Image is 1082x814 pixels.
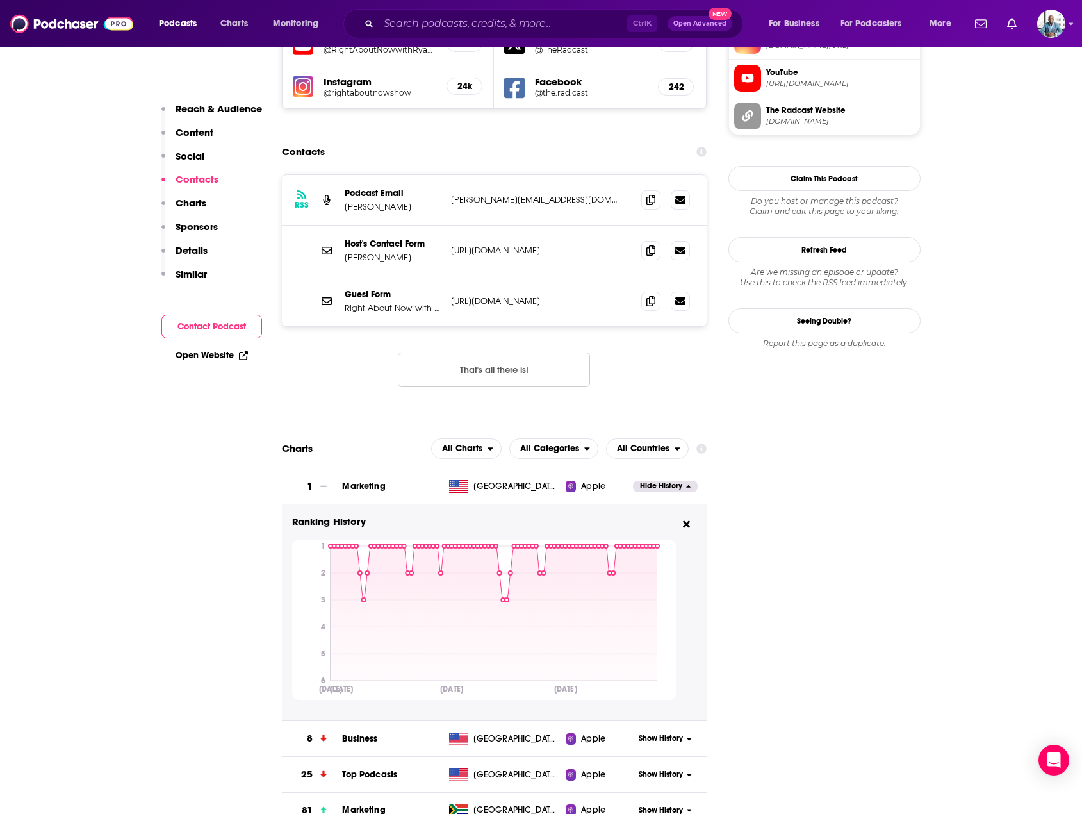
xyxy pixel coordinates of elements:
a: Charts [212,13,256,34]
span: All Countries [617,444,669,453]
span: TheRadcast.com [766,117,915,126]
button: Show profile menu [1037,10,1065,38]
span: Apple [581,768,605,781]
p: [PERSON_NAME] [345,201,441,212]
button: Nothing here. [398,353,590,387]
p: Contacts [176,173,218,185]
button: Show History [633,733,697,744]
p: Details [176,244,208,256]
a: The Radcast Website[DOMAIN_NAME] [734,103,915,129]
a: Apple [566,768,633,781]
p: Content [176,126,213,138]
a: Seeing Double? [728,308,921,333]
span: Hide History [640,481,682,492]
span: Monitoring [273,15,318,33]
a: [GEOGRAPHIC_DATA] [444,768,566,781]
button: Sponsors [161,220,218,244]
tspan: [DATE] [553,685,577,694]
a: @RightAboutNowwithRyanAlford [324,45,436,54]
p: Podcast Email [345,188,441,199]
div: Are we missing an episode or update? Use this to check the RSS feed immediately. [728,267,921,288]
a: [GEOGRAPHIC_DATA] [444,733,566,745]
a: Business [342,733,377,744]
tspan: [DATE] [330,685,353,694]
h3: 25 [301,767,313,782]
p: Charts [176,197,206,209]
p: [URL][DOMAIN_NAME] [451,245,621,256]
a: 8 [282,721,343,756]
h5: 24k [457,81,471,92]
a: Podchaser - Follow, Share and Rate Podcasts [10,12,133,36]
button: Show History [633,769,697,780]
button: Reach & Audience [161,103,262,126]
span: Podcasts [159,15,197,33]
p: Social [176,150,204,162]
button: Content [161,126,213,150]
h2: Categories [509,438,598,459]
button: Contacts [161,173,218,197]
p: Sponsors [176,220,218,233]
a: Apple [566,733,633,745]
span: United States [473,480,557,493]
h5: Facebook [535,76,648,88]
button: open menu [150,13,213,34]
span: Charts [220,15,248,33]
a: 1 [282,469,343,504]
span: https://www.youtube.com/@RightAboutNowwithRyanAlford [766,79,915,88]
a: 25 [282,757,343,792]
a: @the.rad.cast [535,88,648,97]
button: open menu [760,13,835,34]
button: Contact Podcast [161,315,262,338]
span: Apple [581,480,605,493]
a: YouTube[URL][DOMAIN_NAME] [734,65,915,92]
tspan: 6 [320,677,325,686]
button: open menu [921,13,967,34]
button: open menu [606,438,689,459]
p: [PERSON_NAME] [345,252,441,263]
h3: Ranking History [292,515,676,529]
a: @rightaboutnowshow [324,88,436,97]
span: More [930,15,951,33]
p: Reach & Audience [176,103,262,115]
span: Ctrl K [627,15,657,32]
button: Charts [161,197,206,220]
span: Show History [639,769,683,780]
span: For Podcasters [840,15,902,33]
span: Open Advanced [673,21,726,27]
button: Social [161,150,204,174]
button: Refresh Feed [728,237,921,262]
a: [GEOGRAPHIC_DATA] [444,480,566,493]
h3: 8 [307,731,313,746]
h3: 1 [307,479,313,494]
tspan: 4 [320,623,325,632]
a: Show notifications dropdown [970,13,992,35]
img: User Profile [1037,10,1065,38]
span: For Business [769,15,819,33]
span: All Charts [442,444,482,453]
input: Search podcasts, credits, & more... [379,13,627,34]
h5: 242 [669,81,683,92]
tspan: 2 [320,569,325,578]
button: open menu [431,438,502,459]
h5: Instagram [324,76,436,88]
button: Open AdvancedNew [668,16,732,31]
a: Apple [566,480,633,493]
a: Open Website [176,350,248,361]
div: Report this page as a duplicate. [728,338,921,349]
a: @TheRadcast_ [535,45,648,54]
button: open menu [264,13,335,34]
a: Top Podcasts [342,769,397,780]
div: Open Intercom Messenger [1038,745,1069,776]
p: [URL][DOMAIN_NAME] [451,295,621,306]
span: Do you host or manage this podcast? [728,196,921,206]
a: Show notifications dropdown [1002,13,1022,35]
span: United States [473,733,557,745]
span: Show History [639,733,683,744]
button: open menu [509,438,598,459]
p: [PERSON_NAME][EMAIL_ADDRESS][DOMAIN_NAME] [451,194,621,205]
span: New [709,8,732,20]
button: Similar [161,268,207,292]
